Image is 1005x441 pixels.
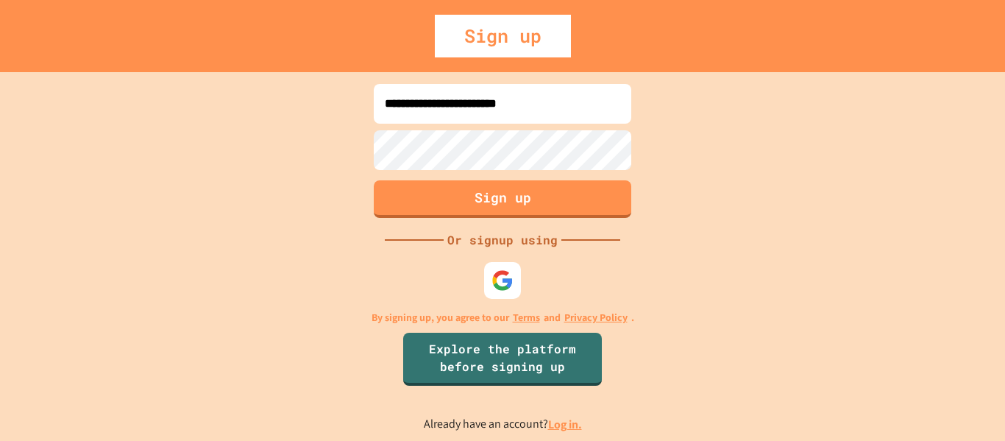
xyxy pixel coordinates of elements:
[564,310,628,325] a: Privacy Policy
[372,310,634,325] p: By signing up, you agree to our and .
[403,333,602,386] a: Explore the platform before signing up
[435,15,571,57] div: Sign up
[491,269,514,292] img: google-icon.svg
[548,417,582,432] a: Log in.
[444,231,561,249] div: Or signup using
[374,180,631,218] button: Sign up
[513,310,540,325] a: Terms
[424,415,582,434] p: Already have an account?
